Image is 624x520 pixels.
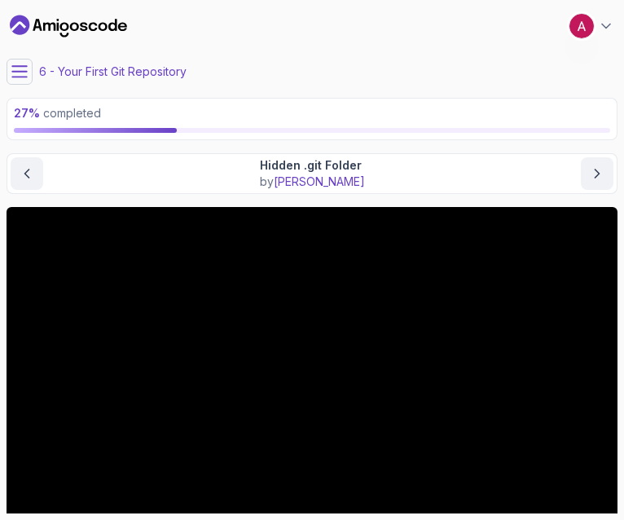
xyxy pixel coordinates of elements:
[569,14,594,38] img: user profile image
[10,13,127,39] a: Dashboard
[274,174,365,188] span: [PERSON_NAME]
[14,106,101,120] span: completed
[11,157,43,190] button: previous content
[260,174,365,190] p: by
[569,13,614,39] button: user profile image
[581,157,613,190] button: next content
[39,64,187,80] p: 6 - Your First Git Repository
[14,106,40,120] span: 27 %
[260,157,365,174] p: Hidden .git Folder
